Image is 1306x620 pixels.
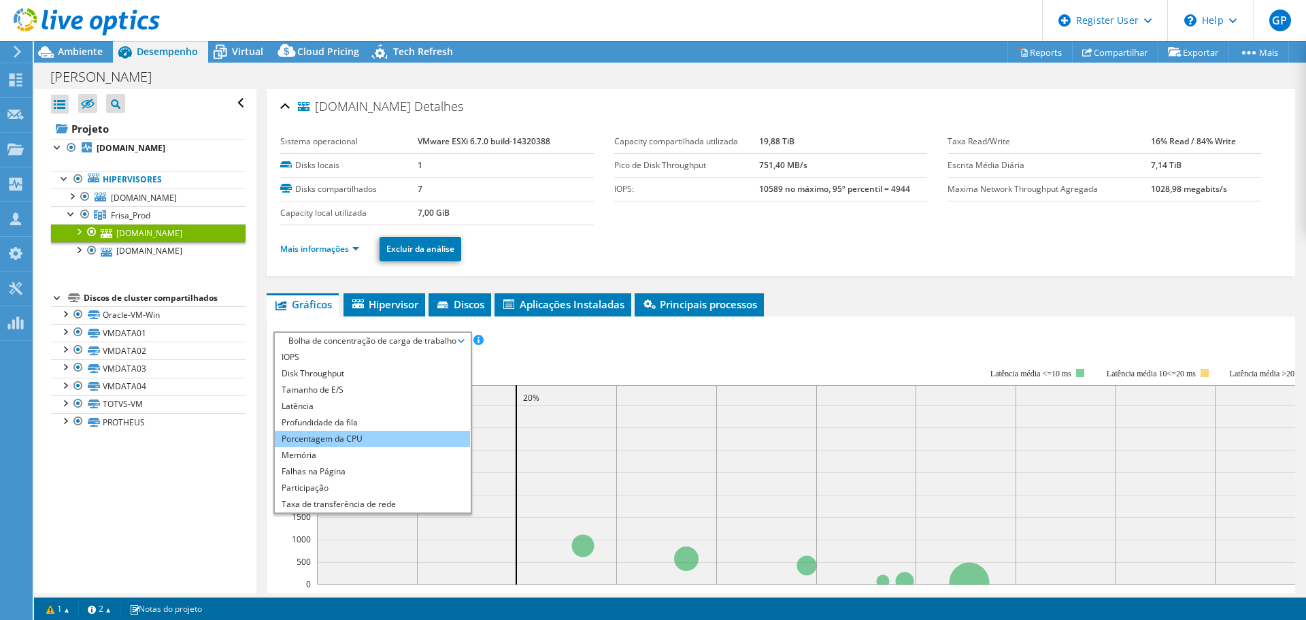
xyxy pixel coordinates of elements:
span: GP [1269,10,1291,31]
a: Compartilhar [1072,42,1158,63]
text: 20% [523,392,539,404]
b: VMware ESXi 6.7.0 build-14320388 [418,135,550,147]
span: Detalhes [414,98,463,114]
a: 2 [78,600,120,617]
a: VMDATA02 [51,342,246,359]
text: 70% [1007,591,1024,603]
label: Capacity compartilhada utilizada [614,135,760,148]
a: 1 [37,600,79,617]
text: 1500 [292,511,311,523]
a: [DOMAIN_NAME] [51,189,246,206]
li: Participação [275,480,470,496]
li: Memória [275,447,470,463]
li: IOPS [275,349,470,365]
span: Ambiente [58,45,103,58]
span: Gráficos [273,297,332,311]
b: 1028,98 megabits/s [1151,183,1227,195]
label: Pico de Disk Throughput [614,159,760,172]
text: 0 [306,578,311,590]
a: PROTHEUS [51,413,246,431]
b: [DOMAIN_NAME] [97,142,165,154]
text: 30% [608,591,624,603]
span: Bolha de concentração de carga de trabalho [282,333,463,349]
label: Sistema operacional [280,135,418,148]
svg: \n [1184,14,1196,27]
b: 7 [418,183,422,195]
div: Discos de cluster compartilhados [84,290,246,306]
text: 50% [808,591,824,603]
a: Hipervisores [51,171,246,189]
text: 60% [907,591,924,603]
a: Reports [1007,42,1073,63]
a: [DOMAIN_NAME] [51,242,246,260]
text: 0% [312,591,323,603]
label: Taxa Read/Write [948,135,1151,148]
a: Frisa_Prod [51,206,246,224]
a: Exportar [1158,42,1229,63]
span: Hipervisor [350,297,418,311]
li: Disk Throughput [275,365,470,382]
label: Escrita Média Diária [948,159,1151,172]
a: Mais [1228,42,1289,63]
span: Aplicações Instaladas [501,297,624,311]
a: TOTVS-VM [51,395,246,413]
span: Cloud Pricing [297,45,359,58]
li: Profundidade da fila [275,414,470,431]
b: 7,00 GiB [418,207,450,218]
span: Principais processos [641,297,757,311]
text: 1000 [292,534,311,545]
span: [DOMAIN_NAME] [298,100,411,114]
a: Oracle-VM-Win [51,306,246,324]
a: [DOMAIN_NAME] [51,224,246,242]
a: Mais informações [280,243,359,255]
text: 500 [297,556,311,568]
span: Frisa_Prod [111,210,150,221]
tspan: Latência média 10<=20 ms [1107,369,1196,378]
li: Tamanho de E/S [275,382,470,398]
span: Desempenho [137,45,198,58]
b: 7,14 TiB [1151,159,1182,171]
li: Falhas na Página [275,463,470,480]
a: VMDATA03 [51,359,246,377]
text: 10% [409,591,425,603]
a: [DOMAIN_NAME] [51,140,246,157]
label: Disks compartilhados [280,182,418,196]
span: Discos [435,297,484,311]
label: Maxima Network Throughput Agregada [948,182,1151,196]
span: [DOMAIN_NAME] [111,192,177,203]
b: 16% Read / 84% Write [1151,135,1236,147]
b: 751,40 MB/s [759,159,807,171]
li: Porcentagem da CPU [275,431,470,447]
b: 1 [418,159,422,171]
text: 40% [708,591,724,603]
text: 20% [508,591,524,603]
li: Latência [275,398,470,414]
text: 80% [1107,591,1124,603]
li: Taxa de transferência de rede [275,496,470,512]
h1: [PERSON_NAME] [44,69,173,84]
b: 10589 no máximo, 95º percentil = 4944 [759,183,910,195]
label: IOPS: [614,182,760,196]
a: Notas do projeto [120,600,212,617]
label: Disks locais [280,159,418,172]
a: Excluir da análise [380,237,461,261]
label: Capacity local utilizada [280,206,418,220]
text: 90% [1207,591,1223,603]
span: Virtual [232,45,263,58]
b: 19,88 TiB [759,135,794,147]
span: Tech Refresh [393,45,453,58]
a: VMDATA01 [51,324,246,342]
tspan: Latência média <=10 ms [990,369,1071,378]
a: Projeto [51,118,246,140]
a: VMDATA04 [51,378,246,395]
